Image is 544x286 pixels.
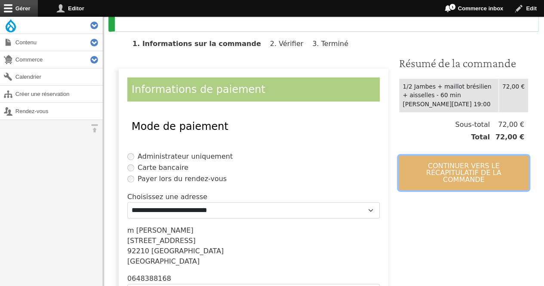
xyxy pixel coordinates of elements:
time: [PERSON_NAME][DATE] 19:00 [403,101,490,108]
span: [PERSON_NAME] [136,226,194,234]
button: Continuer vers le récapitulatif de la commande [399,156,529,190]
span: [GEOGRAPHIC_DATA] [127,257,200,265]
span: [STREET_ADDRESS] [127,237,196,245]
span: [GEOGRAPHIC_DATA] [151,247,224,255]
li: Informations sur la commande [132,40,268,48]
span: 92210 [127,247,149,255]
span: m [127,226,134,234]
label: Payer lors du rendez-vous [138,174,227,184]
span: Mode de paiement [132,120,228,132]
button: Orientation horizontale [86,120,103,137]
li: Terminé [312,40,355,48]
span: Informations de paiement [132,83,265,95]
span: Sous-total [455,120,490,130]
label: Carte bancaire [138,163,188,173]
li: Vérifier [270,40,310,48]
td: 72,00 € [498,78,528,112]
span: 1 [449,3,456,10]
span: Total [471,132,490,142]
span: 72,00 € [490,120,524,130]
label: Administrateur uniquement [138,151,233,162]
div: 0648388168 [127,274,380,284]
div: 1/2 Jambes + maillot brésilien + aisselles - 60 min [403,82,495,100]
label: Choisissez une adresse [127,192,207,202]
span: 72,00 € [490,132,524,142]
h3: Résumé de la commande [399,56,529,71]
